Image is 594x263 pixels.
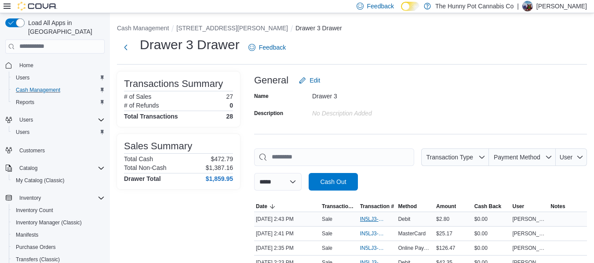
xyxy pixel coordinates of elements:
a: Customers [16,145,48,156]
p: $1,387.16 [206,164,233,171]
button: Purchase Orders [9,241,108,253]
h6: Total Cash [124,155,153,162]
div: [DATE] 2:41 PM [254,228,320,239]
button: Cash Management [117,25,169,32]
span: Cash Management [12,85,105,95]
span: IN5LJ3-5750443 [360,230,386,237]
p: $472.79 [211,155,233,162]
input: Dark Mode [401,2,419,11]
button: Customers [2,144,108,156]
button: User [556,148,587,166]
span: My Catalog (Classic) [12,175,105,186]
a: Users [12,127,33,137]
span: Users [19,116,33,123]
button: Home [2,59,108,72]
img: Cova [18,2,57,11]
p: | [517,1,519,11]
button: User [511,201,549,212]
h4: Drawer Total [124,175,161,182]
button: Date [254,201,320,212]
span: Users [16,129,29,136]
span: [PERSON_NAME] [513,216,547,223]
button: Inventory Manager (Classic) [9,216,108,229]
button: Notes [549,201,587,212]
span: Users [12,72,105,83]
span: Inventory [19,195,41,202]
span: Method [398,203,417,210]
p: Sale [322,245,332,252]
span: Inventory [16,193,105,203]
button: Inventory Count [9,204,108,216]
a: My Catalog (Classic) [12,175,68,186]
span: $25.17 [436,230,452,237]
span: $126.47 [436,245,455,252]
a: Reports [12,97,38,108]
div: No Description added [312,106,430,117]
p: [PERSON_NAME] [536,1,587,11]
p: 0 [230,102,233,109]
button: IN5LJ3-5750452 [360,214,395,224]
span: Payment Method [494,154,540,161]
button: Cash Out [309,173,358,191]
span: Manifests [16,231,38,238]
div: [DATE] 2:35 PM [254,243,320,253]
span: Inventory Count [12,205,105,216]
span: Reports [12,97,105,108]
span: [PERSON_NAME] [513,230,547,237]
a: Users [12,72,33,83]
label: Name [254,93,269,100]
button: Transaction # [358,201,397,212]
div: $0.00 [473,228,511,239]
a: Inventory Manager (Classic) [12,217,85,228]
button: Drawer 3 Drawer [295,25,342,32]
span: Inventory Count [16,207,53,214]
button: Payment Method [489,148,556,166]
span: Date [256,203,267,210]
button: Users [2,114,108,126]
span: Reports [16,99,34,106]
span: Catalog [16,163,105,173]
span: Purchase Orders [16,244,56,251]
h6: # of Refunds [124,102,159,109]
button: Method [396,201,434,212]
div: $0.00 [473,243,511,253]
button: Amount [434,201,473,212]
button: Users [16,115,36,125]
h3: Transactions Summary [124,79,223,89]
button: [STREET_ADDRESS][PERSON_NAME] [176,25,288,32]
span: Customers [19,147,45,154]
span: Online Payment [398,245,433,252]
h4: 28 [226,113,233,120]
span: MasterCard [398,230,426,237]
a: Purchase Orders [12,242,59,252]
div: $0.00 [473,214,511,224]
p: Sale [322,216,332,223]
p: Sale [322,230,332,237]
h6: Total Non-Cash [124,164,167,171]
button: Users [9,126,108,138]
h3: General [254,75,288,86]
span: Transaction Type [426,154,473,161]
button: Cash Back [473,201,511,212]
button: IN5LJ3-5750395 [360,243,395,253]
h4: $1,859.95 [206,175,233,182]
span: IN5LJ3-5750395 [360,245,386,252]
button: Reports [9,96,108,108]
span: Edit [310,76,320,85]
button: Inventory [16,193,44,203]
span: [PERSON_NAME] [513,245,547,252]
span: User [513,203,525,210]
h6: # of Sales [124,93,151,100]
button: Next [117,39,135,56]
button: Inventory [2,192,108,204]
a: Cash Management [12,85,64,95]
button: Cash Management [9,84,108,96]
span: Customers [16,144,105,155]
span: Transfers (Classic) [16,256,60,263]
span: $2.80 [436,216,449,223]
span: Cash Management [16,86,60,94]
button: Catalog [2,162,108,174]
a: Home [16,60,37,71]
span: Transaction # [360,203,394,210]
span: Home [19,62,33,69]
